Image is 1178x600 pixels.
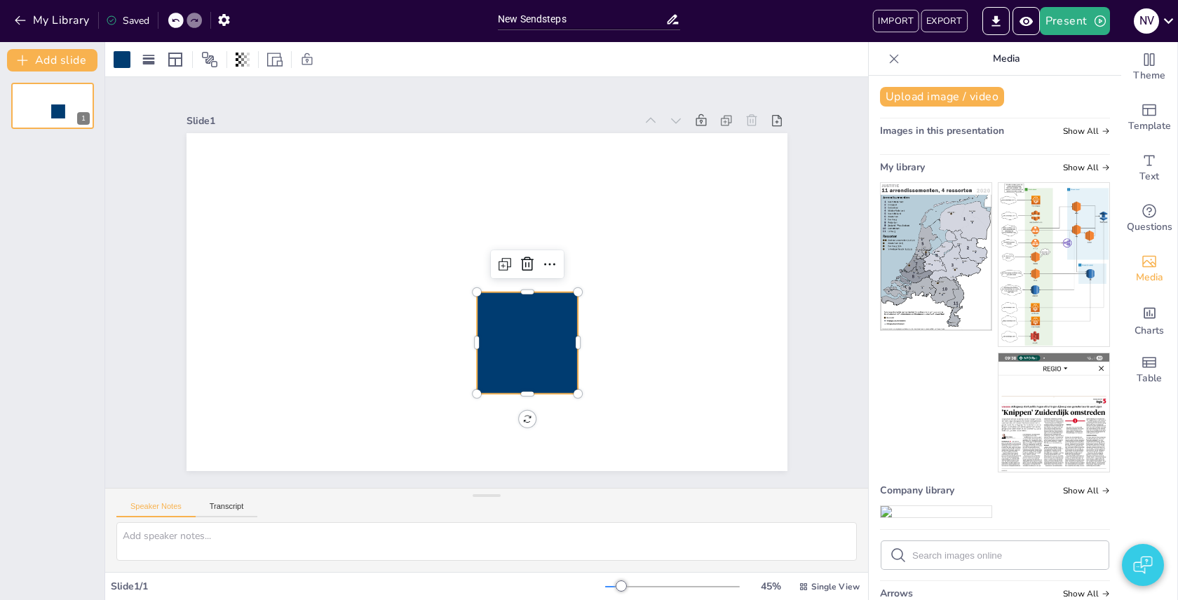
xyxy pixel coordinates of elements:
span: Show all [1063,589,1110,599]
div: Get real-time input from your audience [1121,193,1177,244]
span: Show all [1063,126,1110,136]
span: Charts [1135,323,1164,339]
span: Table [1137,371,1162,386]
input: Search images online [912,550,1100,561]
span: Show all [1063,486,1110,496]
div: Add images, graphics, shapes or video [1121,244,1177,294]
span: Single View [811,581,860,592]
div: N V [1134,8,1159,34]
button: Transcript [196,502,258,517]
span: Questions [1127,219,1172,235]
span: Show all [1063,163,1110,172]
button: IMPORT [873,10,919,32]
button: Preview Presentation [1013,7,1040,35]
span: Theme [1133,68,1165,83]
span: Position [201,51,218,68]
div: Change the overall theme [1121,42,1177,93]
div: Slide 1 / 1 [111,580,605,593]
span: Images in this presentation [880,124,1004,137]
span: Template [1128,118,1171,134]
button: Speaker Notes [116,502,196,517]
img: b00d5bf2-217f-49a3-8e5a-f3e35971dbf9.png [998,183,1109,346]
div: Saved [106,14,149,27]
button: Present [1040,7,1110,35]
button: Upload image / video [880,87,1004,107]
p: Media [905,42,1107,76]
input: Insert title [498,9,665,29]
span: Arrows [880,587,913,600]
div: Layout [164,48,187,71]
div: Add ready made slides [1121,93,1177,143]
button: Export to PowerPoint [982,7,1010,35]
span: Media [1136,270,1163,285]
img: e05ce60e-5424-489e-8956-dd41d90f44c4.jpeg [998,353,1109,472]
div: 1 [77,112,90,125]
div: Add a table [1121,345,1177,395]
div: Slide 1 [187,114,636,128]
div: Add charts and graphs [1121,294,1177,345]
div: 45 % [754,580,787,593]
span: My library [880,161,925,174]
span: Text [1139,169,1159,184]
button: N V [1134,7,1159,35]
span: Company library [880,484,954,497]
div: 1 [11,83,94,129]
img: ff3d19ef-8302-4acf-b6b5-84014a94ecb2.png [881,183,991,330]
button: My Library [11,9,95,32]
img: 7bb72098-9075-47c3-9860-1c7e4afbc5db.png [881,506,991,517]
div: Resize presentation [264,48,285,71]
button: EXPORT [921,10,967,32]
button: Add slide [7,49,97,71]
div: Add text boxes [1121,143,1177,193]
